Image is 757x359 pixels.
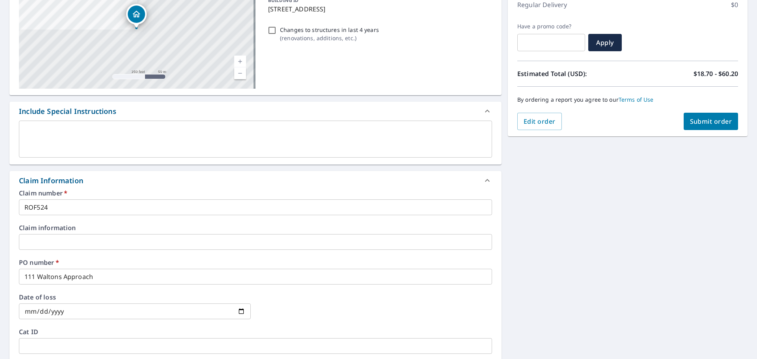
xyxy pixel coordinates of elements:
span: Edit order [524,117,556,126]
span: Submit order [690,117,732,126]
button: Submit order [684,113,738,130]
div: Include Special Instructions [19,106,116,117]
label: Date of loss [19,294,251,300]
label: Have a promo code? [517,23,585,30]
label: Cat ID [19,329,492,335]
button: Apply [588,34,622,51]
a: Terms of Use [619,96,654,103]
p: [STREET_ADDRESS] [268,4,489,14]
p: Estimated Total (USD): [517,69,628,78]
a: Current Level 17, Zoom In [234,56,246,67]
p: By ordering a report you agree to our [517,96,738,103]
span: Apply [595,38,615,47]
div: Claim Information [19,175,83,186]
a: Current Level 17, Zoom Out [234,67,246,79]
p: $18.70 - $60.20 [694,69,738,78]
div: Include Special Instructions [9,102,502,121]
div: Claim Information [9,171,502,190]
p: ( renovations, additions, etc. ) [280,34,379,42]
div: Dropped pin, building 1, Residential property, 111 Waltons Approach Yorktown, VA 23693 [126,4,147,28]
p: Changes to structures in last 4 years [280,26,379,34]
label: PO number [19,259,492,266]
button: Edit order [517,113,562,130]
label: Claim number [19,190,492,196]
label: Claim information [19,225,492,231]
